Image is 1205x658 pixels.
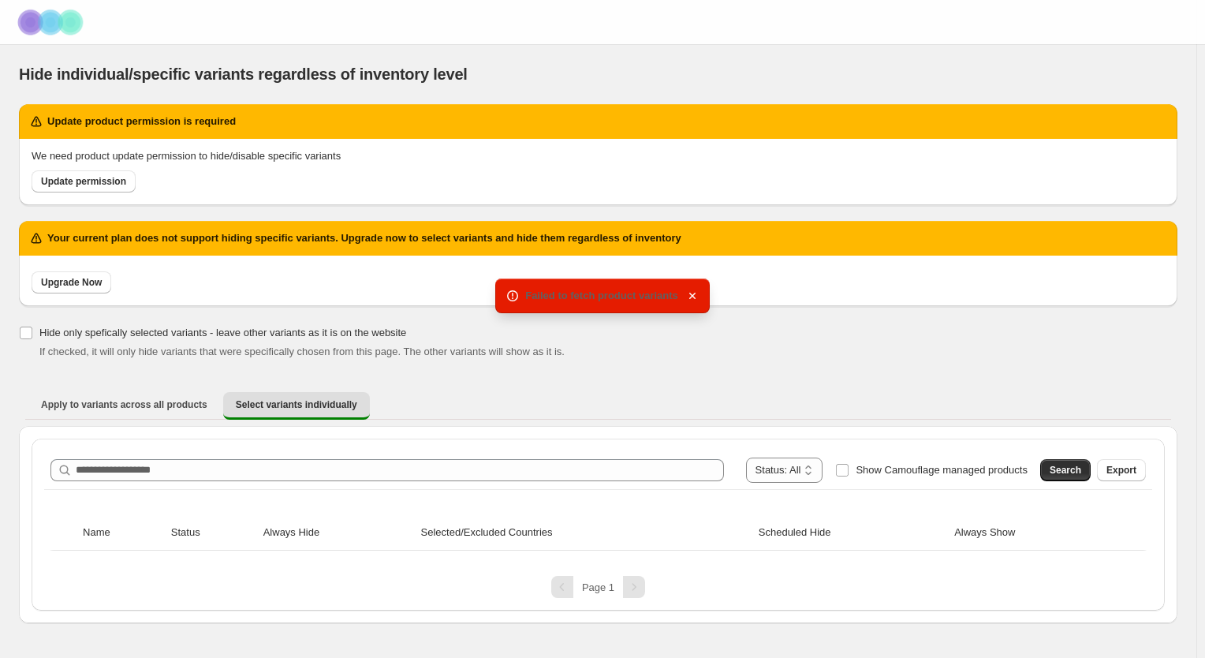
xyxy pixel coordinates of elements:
div: Select variants individually [19,426,1177,623]
th: Selected/Excluded Countries [416,515,754,551]
th: Always Hide [259,515,416,551]
a: Update permission [32,170,136,193]
span: Upgrade Now [41,276,102,289]
span: Export [1106,464,1136,477]
th: Scheduled Hide [754,515,949,551]
span: Failed to fetch product variants [525,290,678,301]
span: If checked, it will only hide variants that were specifically chosen from this page. The other va... [39,346,565,357]
a: Upgrade Now [32,271,111,293]
button: Apply to variants across all products [28,392,220,417]
span: Show Camouflage managed products [856,464,1028,476]
th: Name [78,515,166,551]
h2: Update product permission is required [47,114,236,129]
span: Hide individual/specific variants regardless of inventory level [19,65,468,83]
span: Search [1050,464,1081,477]
button: Export [1097,459,1146,481]
span: We need product update permission to hide/disable specific variants [32,150,341,162]
span: Page 1 [582,581,614,593]
span: Hide only spefically selected variants - leave other variants as it is on the website [39,327,406,338]
button: Search [1040,459,1091,481]
span: Apply to variants across all products [41,398,207,411]
h2: Your current plan does not support hiding specific variants. Upgrade now to select variants and h... [47,230,681,246]
span: Update permission [41,175,126,188]
th: Status [166,515,259,551]
nav: Pagination [44,576,1152,598]
span: Select variants individually [236,398,357,411]
button: Select variants individually [223,392,370,420]
th: Always Show [949,515,1118,551]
